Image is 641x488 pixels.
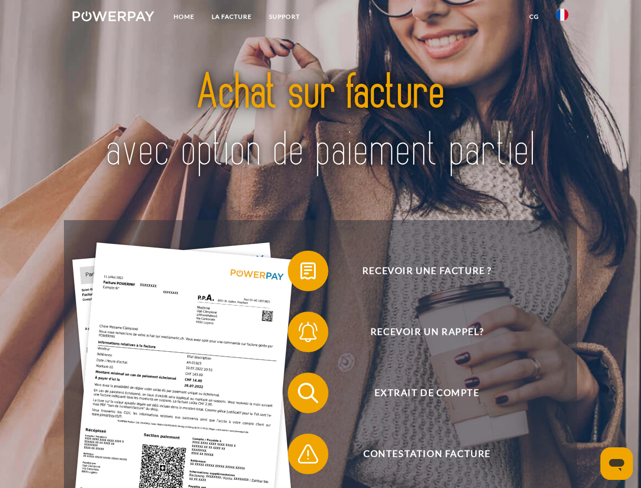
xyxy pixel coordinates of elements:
img: qb_warning.svg [295,441,321,467]
span: Recevoir un rappel? [302,312,551,352]
button: Extrait de compte [288,373,552,413]
button: Recevoir un rappel? [288,312,552,352]
span: Contestation Facture [302,434,551,474]
img: fr [556,9,568,21]
span: Recevoir une facture ? [302,251,551,291]
img: qb_bill.svg [295,258,321,284]
img: qb_search.svg [295,380,321,406]
img: title-powerpay_fr.svg [97,49,544,195]
img: logo-powerpay-white.svg [73,11,154,21]
img: qb_bell.svg [295,319,321,345]
button: Contestation Facture [288,434,552,474]
a: Home [165,8,203,26]
span: Extrait de compte [302,373,551,413]
a: LA FACTURE [203,8,260,26]
button: Recevoir une facture ? [288,251,552,291]
iframe: Bouton de lancement de la fenêtre de messagerie [600,447,633,480]
a: CG [521,8,548,26]
a: Support [260,8,309,26]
